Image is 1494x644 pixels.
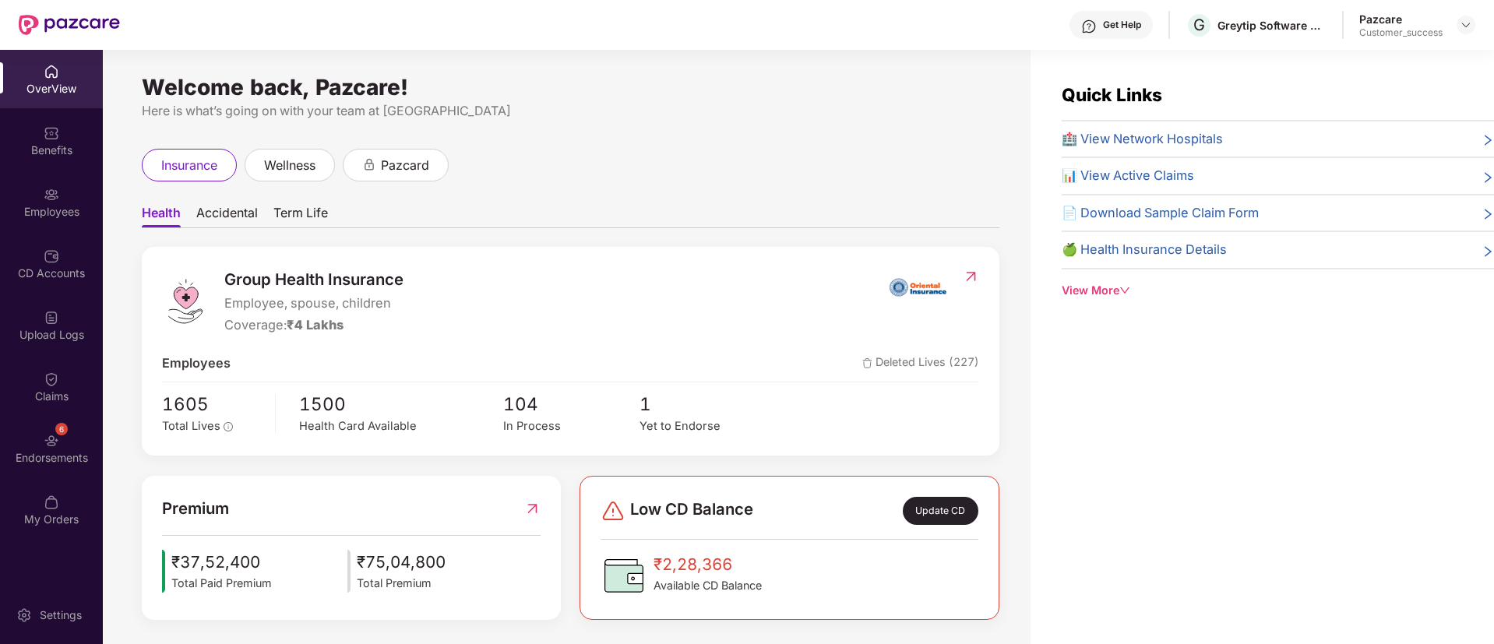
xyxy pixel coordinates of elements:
[503,417,640,435] div: In Process
[287,317,344,333] span: ₹4 Lakhs
[142,205,181,227] span: Health
[142,81,999,93] div: Welcome back, Pazcare!
[55,423,68,435] div: 6
[1062,84,1162,105] span: Quick Links
[640,417,776,435] div: Yet to Endorse
[224,315,403,336] div: Coverage:
[16,607,32,623] img: svg+xml;base64,PHN2ZyBpZD0iU2V0dGluZy0yMHgyMCIgeG1sbnM9Imh0dHA6Ly93d3cudzMub3JnLzIwMDAvc3ZnIiB3aW...
[381,156,429,175] span: pazcard
[19,15,120,35] img: New Pazcare Logo
[35,607,86,623] div: Settings
[162,550,165,593] img: icon
[601,498,625,523] img: svg+xml;base64,PHN2ZyBpZD0iRGFuZ2VyLTMyeDMyIiB4bWxucz0iaHR0cDovL3d3dy53My5vcmcvMjAwMC9zdmciIHdpZH...
[142,101,999,121] div: Here is what’s going on with your team at [GEOGRAPHIC_DATA]
[44,64,59,79] img: svg+xml;base64,PHN2ZyBpZD0iSG9tZSIgeG1sbnM9Imh0dHA6Ly93d3cudzMub3JnLzIwMDAvc3ZnIiB3aWR0aD0iMjAiIG...
[503,390,640,418] span: 104
[44,433,59,449] img: svg+xml;base64,PHN2ZyBpZD0iRW5kb3JzZW1lbnRzIiB4bWxucz0iaHR0cDovL3d3dy53My5vcmcvMjAwMC9zdmciIHdpZH...
[162,419,220,433] span: Total Lives
[1482,132,1494,150] span: right
[524,496,541,521] img: RedirectIcon
[162,390,264,418] span: 1605
[862,354,979,374] span: Deleted Lives (227)
[1193,16,1205,34] span: G
[273,205,328,227] span: Term Life
[44,187,59,202] img: svg+xml;base64,PHN2ZyBpZD0iRW1wbG95ZWVzIiB4bWxucz0iaHR0cDovL3d3dy53My5vcmcvMjAwMC9zdmciIHdpZHRoPS...
[654,577,762,594] span: Available CD Balance
[44,248,59,264] img: svg+xml;base64,PHN2ZyBpZD0iQ0RfQWNjb3VudHMiIGRhdGEtbmFtZT0iQ0QgQWNjb3VudHMiIHhtbG5zPSJodHRwOi8vd3...
[362,157,376,171] div: animation
[347,550,351,593] img: icon
[357,575,446,592] span: Total Premium
[161,156,217,175] span: insurance
[1482,243,1494,260] span: right
[903,497,978,525] div: Update CD
[162,496,229,521] span: Premium
[1081,19,1097,34] img: svg+xml;base64,PHN2ZyBpZD0iSGVscC0zMngzMiIgeG1sbnM9Imh0dHA6Ly93d3cudzMub3JnLzIwMDAvc3ZnIiB3aWR0aD...
[299,390,503,418] span: 1500
[224,294,403,314] span: Employee, spouse, children
[357,550,446,575] span: ₹75,04,800
[1062,240,1227,260] span: 🍏 Health Insurance Details
[889,267,947,306] img: insurerIcon
[1482,206,1494,223] span: right
[640,390,776,418] span: 1
[171,575,272,592] span: Total Paid Premium
[1217,18,1327,33] div: Greytip Software Private Limited
[1482,169,1494,186] span: right
[224,422,233,431] span: info-circle
[1062,282,1494,299] div: View More
[264,156,315,175] span: wellness
[44,494,59,510] img: svg+xml;base64,PHN2ZyBpZD0iTXlfT3JkZXJzIiBkYXRhLW5hbWU9Ik15IE9yZGVycyIgeG1sbnM9Imh0dHA6Ly93d3cudz...
[1062,129,1223,150] span: 🏥 View Network Hospitals
[1460,19,1472,31] img: svg+xml;base64,PHN2ZyBpZD0iRHJvcGRvd24tMzJ4MzIiIHhtbG5zPSJodHRwOi8vd3d3LnczLm9yZy8yMDAwL3N2ZyIgd2...
[1062,166,1194,186] span: 📊 View Active Claims
[862,358,872,368] img: deleteIcon
[601,552,647,599] img: CDBalanceIcon
[1062,203,1259,223] span: 📄 Download Sample Claim Form
[44,371,59,387] img: svg+xml;base64,PHN2ZyBpZD0iQ2xhaW0iIHhtbG5zPSJodHRwOi8vd3d3LnczLm9yZy8yMDAwL3N2ZyIgd2lkdGg9IjIwIi...
[162,278,209,325] img: logo
[171,550,272,575] span: ₹37,52,400
[654,552,762,577] span: ₹2,28,366
[224,267,403,292] span: Group Health Insurance
[630,497,753,525] span: Low CD Balance
[299,417,503,435] div: Health Card Available
[963,269,979,284] img: RedirectIcon
[44,125,59,141] img: svg+xml;base64,PHN2ZyBpZD0iQmVuZWZpdHMiIHhtbG5zPSJodHRwOi8vd3d3LnczLm9yZy8yMDAwL3N2ZyIgd2lkdGg9Ij...
[44,310,59,326] img: svg+xml;base64,PHN2ZyBpZD0iVXBsb2FkX0xvZ3MiIGRhdGEtbmFtZT0iVXBsb2FkIExvZ3MiIHhtbG5zPSJodHRwOi8vd3...
[1359,12,1443,26] div: Pazcare
[1103,19,1141,31] div: Get Help
[1119,285,1130,296] span: down
[196,205,258,227] span: Accidental
[1359,26,1443,39] div: Customer_success
[162,354,231,374] span: Employees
